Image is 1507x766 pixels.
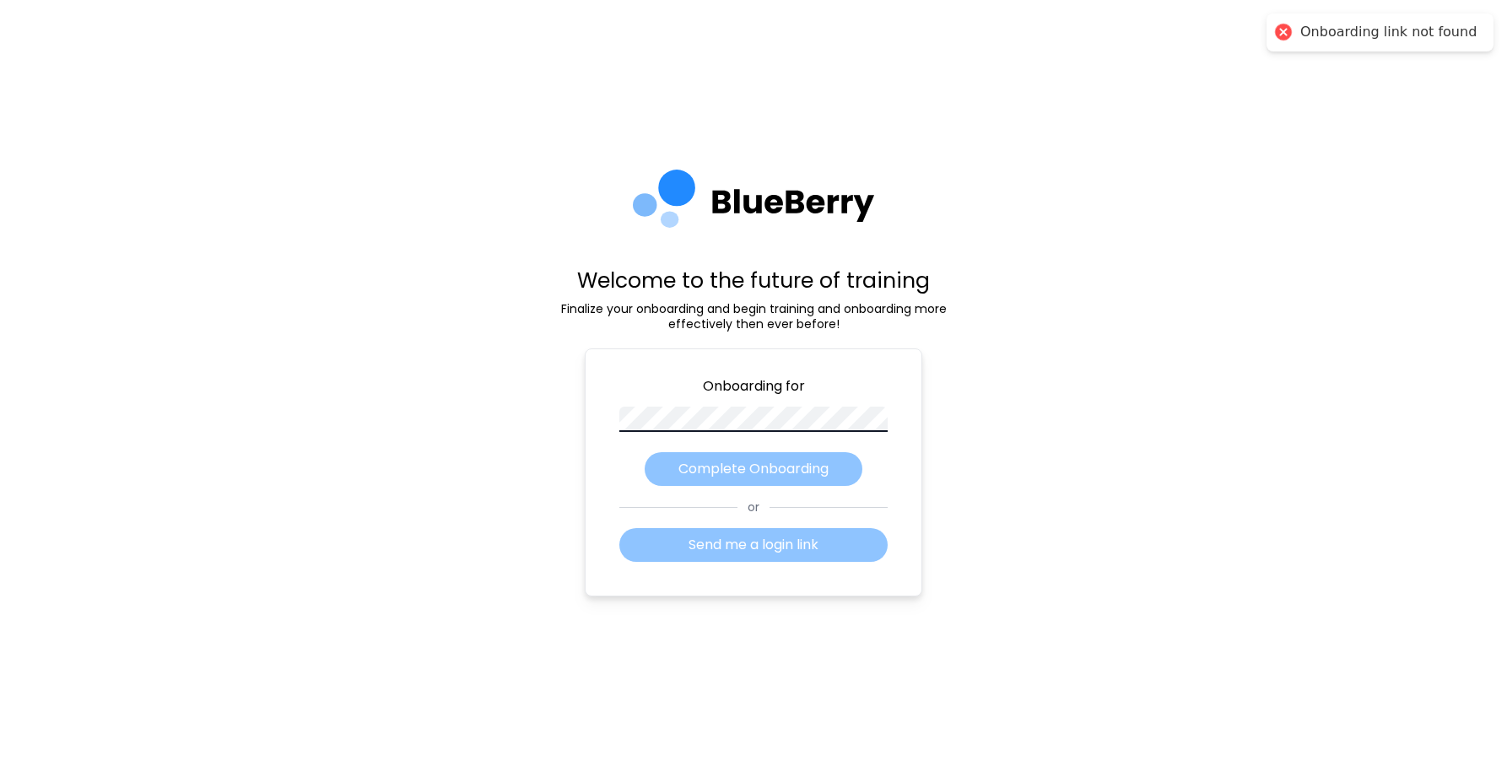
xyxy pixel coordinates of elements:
p: Finalize your onboarding and begin training and onboarding more effectively then ever before! [543,301,964,332]
p: Onboarding for [619,376,888,396]
p: Welcome to the future of training [543,267,964,294]
div: Onboarding link not found [1300,24,1477,41]
img: company logo [633,170,875,240]
span: or [737,499,770,515]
